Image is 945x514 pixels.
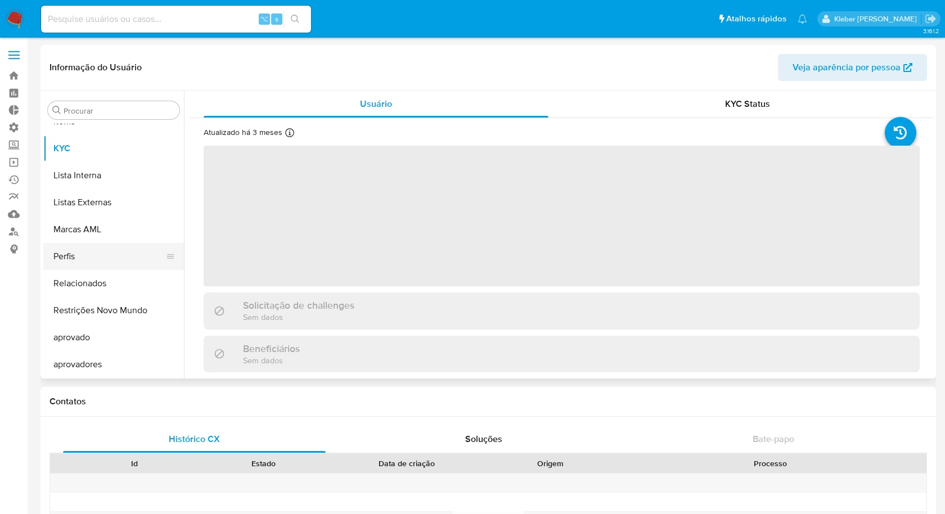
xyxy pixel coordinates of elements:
[725,97,770,110] span: KYC Status
[360,97,392,110] span: Usuário
[43,297,184,324] button: Restrições Novo Mundo
[493,458,607,469] div: Origem
[204,127,282,138] p: Atualizado há 3 meses
[283,11,307,27] button: search-icon
[798,14,807,24] a: Notificações
[204,146,920,286] span: ‌
[243,312,354,322] p: Sem dados
[243,355,300,366] p: Sem dados
[778,54,927,81] button: Veja aparência por pessoa
[465,432,502,445] span: Soluções
[43,189,184,216] button: Listas Externas
[726,13,786,25] span: Atalhos rápidos
[793,54,901,81] span: Veja aparência por pessoa
[207,458,321,469] div: Estado
[169,432,220,445] span: Histórico CX
[52,106,61,115] button: Procurar
[336,458,478,469] div: Data de criação
[260,13,268,24] span: ⌥
[925,13,937,25] a: Sair
[43,162,184,189] button: Lista Interna
[41,12,311,26] input: Pesquise usuários ou casos...
[204,336,920,372] div: BeneficiáriosSem dados
[43,351,184,378] button: aprovadores
[753,432,794,445] span: Bate-papo
[623,458,919,469] div: Processo
[43,216,184,243] button: Marcas AML
[49,396,927,407] h1: Contatos
[78,458,191,469] div: Id
[834,13,921,24] p: kleber.bueno@mercadolivre.com
[43,243,175,270] button: Perfis
[275,13,278,24] span: s
[204,292,920,329] div: Solicitação de challengesSem dados
[43,270,184,297] button: Relacionados
[49,62,142,73] h1: Informação do Usuário
[64,106,175,116] input: Procurar
[243,342,300,355] h3: Beneficiários
[43,324,184,351] button: aprovado
[243,299,354,312] h3: Solicitação de challenges
[43,135,184,162] button: KYC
